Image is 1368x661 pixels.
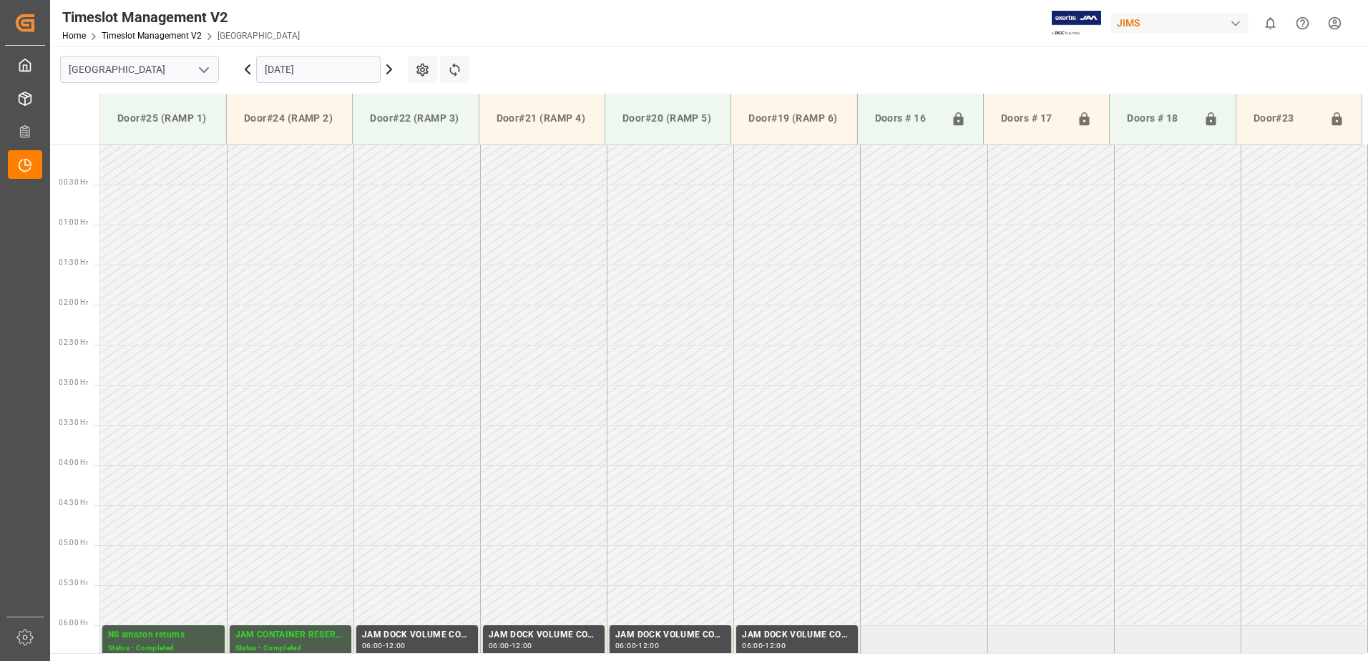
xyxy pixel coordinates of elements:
[235,628,346,642] div: JAM CONTAINER RESERVED
[489,642,509,649] div: 06:00
[1248,105,1324,132] div: Door#23
[256,56,381,83] input: DD.MM.YYYY
[385,642,406,649] div: 12:00
[59,459,88,466] span: 04:00 Hr
[59,499,88,506] span: 04:30 Hr
[743,105,845,132] div: Door#19 (RAMP 6)
[235,642,346,655] div: Status - Completed
[1052,11,1101,36] img: Exertis%20JAM%20-%20Email%20Logo.jpg_1722504956.jpg
[112,105,215,132] div: Door#25 (RAMP 1)
[364,105,466,132] div: Door#22 (RAMP 3)
[1254,7,1286,39] button: show 0 new notifications
[995,105,1071,132] div: Doors # 17
[102,31,202,41] a: Timeslot Management V2
[192,59,214,81] button: open menu
[59,378,88,386] span: 03:00 Hr
[615,642,636,649] div: 06:00
[1111,13,1249,34] div: JIMS
[362,642,383,649] div: 06:00
[638,642,659,649] div: 12:00
[108,628,219,642] div: NS amazon returns
[512,642,532,649] div: 12:00
[62,6,300,28] div: Timeslot Management V2
[60,56,219,83] input: Type to search/select
[59,218,88,226] span: 01:00 Hr
[742,642,763,649] div: 06:00
[59,579,88,587] span: 05:30 Hr
[59,539,88,547] span: 05:00 Hr
[383,642,385,649] div: -
[615,628,725,642] div: JAM DOCK VOLUME CONTROL
[489,628,599,642] div: JAM DOCK VOLUME CONTROL
[617,105,719,132] div: Door#20 (RAMP 5)
[238,105,341,132] div: Door#24 (RAMP 2)
[59,258,88,266] span: 01:30 Hr
[62,31,86,41] a: Home
[491,105,593,132] div: Door#21 (RAMP 4)
[636,642,638,649] div: -
[59,418,88,426] span: 03:30 Hr
[1286,7,1319,39] button: Help Center
[108,642,219,655] div: Status - Completed
[1121,105,1197,132] div: Doors # 18
[763,642,765,649] div: -
[59,619,88,627] span: 06:00 Hr
[765,642,786,649] div: 12:00
[1111,9,1254,36] button: JIMS
[59,338,88,346] span: 02:30 Hr
[362,628,472,642] div: JAM DOCK VOLUME CONTROL
[869,105,945,132] div: Doors # 16
[509,642,512,649] div: -
[59,298,88,306] span: 02:00 Hr
[742,628,852,642] div: JAM DOCK VOLUME CONTROL
[59,178,88,186] span: 00:30 Hr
